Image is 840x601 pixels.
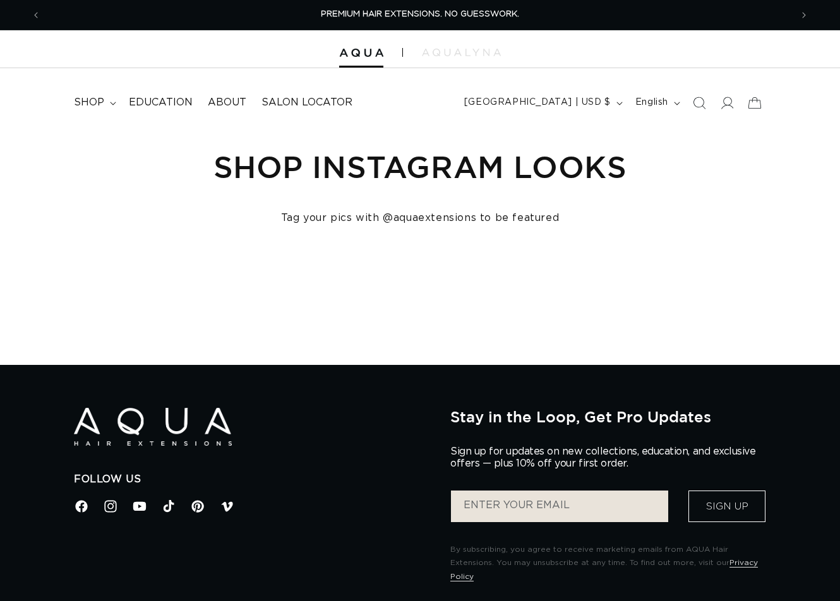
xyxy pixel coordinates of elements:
button: English [628,91,685,115]
button: Sign Up [688,491,765,522]
img: Aqua Hair Extensions [339,49,383,57]
button: [GEOGRAPHIC_DATA] | USD $ [457,91,628,115]
span: [GEOGRAPHIC_DATA] | USD $ [464,96,611,109]
img: Aqua Hair Extensions [74,408,232,446]
button: Previous announcement [22,3,50,27]
h1: Shop Instagram Looks [74,147,766,186]
h4: Tag your pics with @aquaextensions to be featured [74,211,766,225]
img: aqualyna.com [422,49,501,56]
h2: Follow Us [74,473,431,486]
span: Salon Locator [261,96,352,109]
span: shop [74,96,104,109]
a: About [200,88,254,117]
span: Education [129,96,193,109]
input: ENTER YOUR EMAIL [451,491,668,522]
span: PREMIUM HAIR EXTENSIONS. NO GUESSWORK. [321,10,519,18]
span: About [208,96,246,109]
a: Education [121,88,200,117]
span: English [635,96,668,109]
h2: Stay in the Loop, Get Pro Updates [450,408,766,425]
p: By subscribing, you agree to receive marketing emails from AQUA Hair Extensions. You may unsubscr... [450,543,766,584]
p: Sign up for updates on new collections, education, and exclusive offers — plus 10% off your first... [450,446,766,470]
a: Privacy Policy [450,559,758,580]
a: Salon Locator [254,88,360,117]
summary: shop [66,88,121,117]
button: Next announcement [790,3,818,27]
summary: Search [685,89,713,117]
